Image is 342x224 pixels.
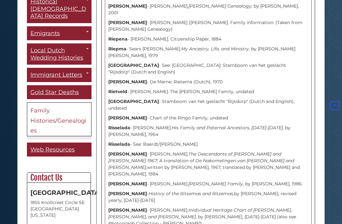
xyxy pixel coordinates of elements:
a: Back to Top [329,103,340,109]
strong: [PERSON_NAME] [108,79,147,85]
h2: Contact Us [27,173,91,183]
p: - by [PERSON_NAME], revised yearly, [DATE]-[DATE] [108,190,308,204]
span: Local Dutch Wedding Histories [30,47,83,61]
strong: [PERSON_NAME] [108,20,147,25]
i: [PERSON_NAME], and [PERSON_NAME] [108,214,196,220]
strong: [PERSON_NAME] [108,115,147,121]
a: Emigrants [27,26,92,41]
i: The Descendants of [PERSON_NAME] and [PERSON_NAME] 1967; A translation of De Nakomelingen van [PE... [108,151,294,170]
p: - De Marne: Rietema (Dutch), 1970 [108,79,308,85]
p: - [PERSON_NAME]. Citizenship Paper, 1884 [108,36,308,42]
span: Gold Star Deaths [30,89,79,96]
p: - See: Baerdt/[PERSON_NAME] [108,141,308,148]
address: 1855 Knollcrest Circle SE [GEOGRAPHIC_DATA][US_STATE] [30,200,87,219]
strong: [GEOGRAPHIC_DATA] [108,62,159,68]
a: Web Resources [27,143,92,157]
strong: [PERSON_NAME] [108,207,147,213]
p: - See: [GEOGRAPHIC_DATA]: Stamboom van het geslacht "Rijsdorp" (Dutch and English) [108,62,308,75]
strong: [GEOGRAPHIC_DATA] [108,99,159,104]
i: History of the Ritsemas and Ritzemas, [149,191,234,196]
strong: Riepena [108,36,128,42]
span: Web Resources [30,146,75,153]
p: - Chart of the Ringo Family, undated [108,115,308,121]
i: [PERSON_NAME] Genealogy [188,3,251,9]
a: Family Histories/Genealogies [27,103,92,137]
strong: [PERSON_NAME] [108,3,147,9]
span: Emigrants [30,30,60,37]
i: My Ancestry, Life, and Ministry [181,46,249,52]
strong: Riepma [108,46,126,52]
p: - Stamboom van het geslacht "Rijsdorp" (Dutch and English), undated [108,98,308,112]
a: Immigrant Letters [27,68,92,82]
strong: Risselada [108,125,130,131]
a: Gold Star Deaths [27,85,92,99]
strong: Rietveld [108,89,127,94]
p: - [PERSON_NAME] ([PERSON_NAME]. Family information. (Taken from [PERSON_NAME] Genealogy) [108,19,308,33]
span: Family Histories/Genealogies [30,107,86,134]
strong: [PERSON_NAME] [108,151,147,157]
i: Inidividual Heritage Chart of [PERSON_NAME] [188,207,291,213]
p: - [PERSON_NAME]. , by [PERSON_NAME], 1986 [108,181,308,187]
p: - [PERSON_NAME]. The [PERSON_NAME] Family, undated [108,88,308,95]
i: His Family and Paternal Ancestors, [DATE]-[DATE] [172,125,283,131]
strong: [PERSON_NAME] [108,181,147,187]
p: - Sears [PERSON_NAME]. , by [PERSON_NAME] [PERSON_NAME], 1979 [108,46,308,59]
a: Local Dutch Wedding Histories [27,44,92,65]
span: Immigrant Letters [30,72,82,79]
p: - [PERSON_NAME]. written by [PERSON_NAME], 1967, translated by [PERSON_NAME] and [PERSON_NAME], 1984 [108,151,308,177]
strong: Risselada [108,141,130,147]
strong: [PERSON_NAME] [108,191,147,196]
i: [PERSON_NAME] Family [188,181,243,187]
strong: [GEOGRAPHIC_DATA] [30,189,101,197]
p: - [PERSON_NAME]. , by [PERSON_NAME], 2001 [108,3,308,16]
p: - [PERSON_NAME]. , by [PERSON_NAME], 1964 [108,125,308,138]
